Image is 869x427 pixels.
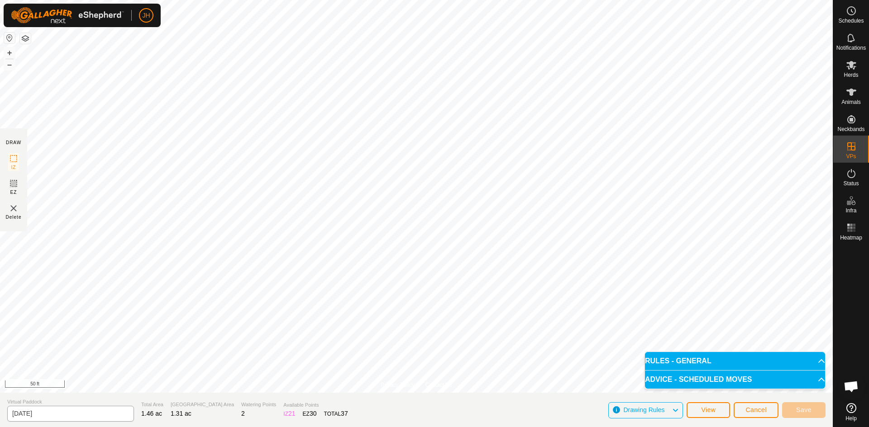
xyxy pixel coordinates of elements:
[7,398,134,406] span: Virtual Paddock
[734,402,778,418] button: Cancel
[796,406,812,413] span: Save
[833,399,869,425] a: Help
[745,406,767,413] span: Cancel
[845,416,857,421] span: Help
[142,11,150,20] span: JH
[645,357,711,365] span: RULES - GENERAL
[4,47,15,58] button: +
[283,409,295,418] div: IZ
[4,59,15,70] button: –
[838,373,865,400] div: Open chat
[645,371,825,389] p-accordion-header: ADVICE - SCHEDULED MOVES
[687,402,730,418] button: View
[841,99,861,105] span: Animals
[782,402,826,418] button: Save
[171,401,234,408] span: [GEOGRAPHIC_DATA] Area
[11,7,124,23] img: Gallagher Logo
[844,72,858,78] span: Herds
[241,401,276,408] span: Watering Points
[845,208,856,213] span: Infra
[846,154,856,159] span: VPs
[171,410,191,417] span: 1.31 ac
[6,139,21,146] div: DRAW
[836,45,866,51] span: Notifications
[11,164,16,171] span: IZ
[4,33,15,43] button: Reset Map
[241,410,245,417] span: 2
[701,406,716,413] span: View
[425,381,452,389] a: Contact Us
[283,401,348,409] span: Available Points
[645,376,752,383] span: ADVICE - SCHEDULED MOVES
[141,410,162,417] span: 1.46 ac
[324,409,348,418] div: TOTAL
[310,410,317,417] span: 30
[6,214,22,221] span: Delete
[843,181,859,186] span: Status
[141,401,163,408] span: Total Area
[840,235,862,240] span: Heatmap
[623,406,664,413] span: Drawing Rules
[381,381,415,389] a: Privacy Policy
[20,33,31,44] button: Map Layers
[837,127,864,132] span: Neckbands
[645,352,825,370] p-accordion-header: RULES - GENERAL
[303,409,317,418] div: EZ
[288,410,296,417] span: 21
[838,18,864,23] span: Schedules
[10,189,17,196] span: EZ
[341,410,348,417] span: 37
[8,203,19,214] img: VP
